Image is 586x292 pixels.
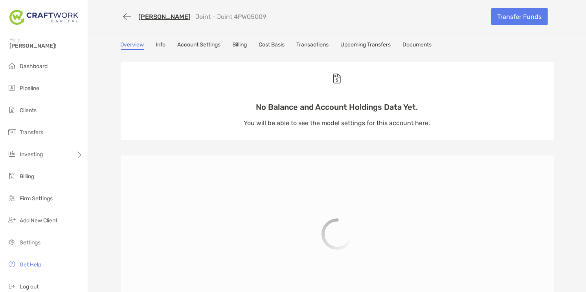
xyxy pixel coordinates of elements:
[20,239,40,246] span: Settings
[9,3,78,31] img: Zoe Logo
[233,41,247,50] a: Billing
[7,149,17,159] img: investing icon
[491,8,548,25] a: Transfer Funds
[7,215,17,225] img: add_new_client icon
[259,41,285,50] a: Cost Basis
[178,41,221,50] a: Account Settings
[7,105,17,115] img: clients icon
[7,171,17,181] img: billing icon
[297,41,329,50] a: Transactions
[139,13,191,20] a: [PERSON_NAME]
[7,237,17,247] img: settings icon
[20,261,41,268] span: Get Help
[7,127,17,137] img: transfers icon
[196,13,266,20] p: Joint - Joint 4PW05009
[20,217,57,224] span: Add New Client
[9,43,83,49] span: [PERSON_NAME]!
[20,107,37,114] span: Clients
[20,129,43,136] span: Transfers
[20,63,48,70] span: Dashboard
[121,41,144,50] a: Overview
[244,102,430,112] p: No Balance and Account Holdings Data Yet.
[7,259,17,269] img: get-help icon
[7,61,17,70] img: dashboard icon
[7,83,17,92] img: pipeline icon
[20,173,34,180] span: Billing
[403,41,432,50] a: Documents
[20,85,39,92] span: Pipeline
[7,193,17,203] img: firm-settings icon
[20,195,53,202] span: Firm Settings
[341,41,391,50] a: Upcoming Transfers
[156,41,166,50] a: Info
[244,118,430,128] p: You will be able to see the model settings for this account here.
[20,283,39,290] span: Log out
[20,151,43,158] span: Investing
[7,281,17,291] img: logout icon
